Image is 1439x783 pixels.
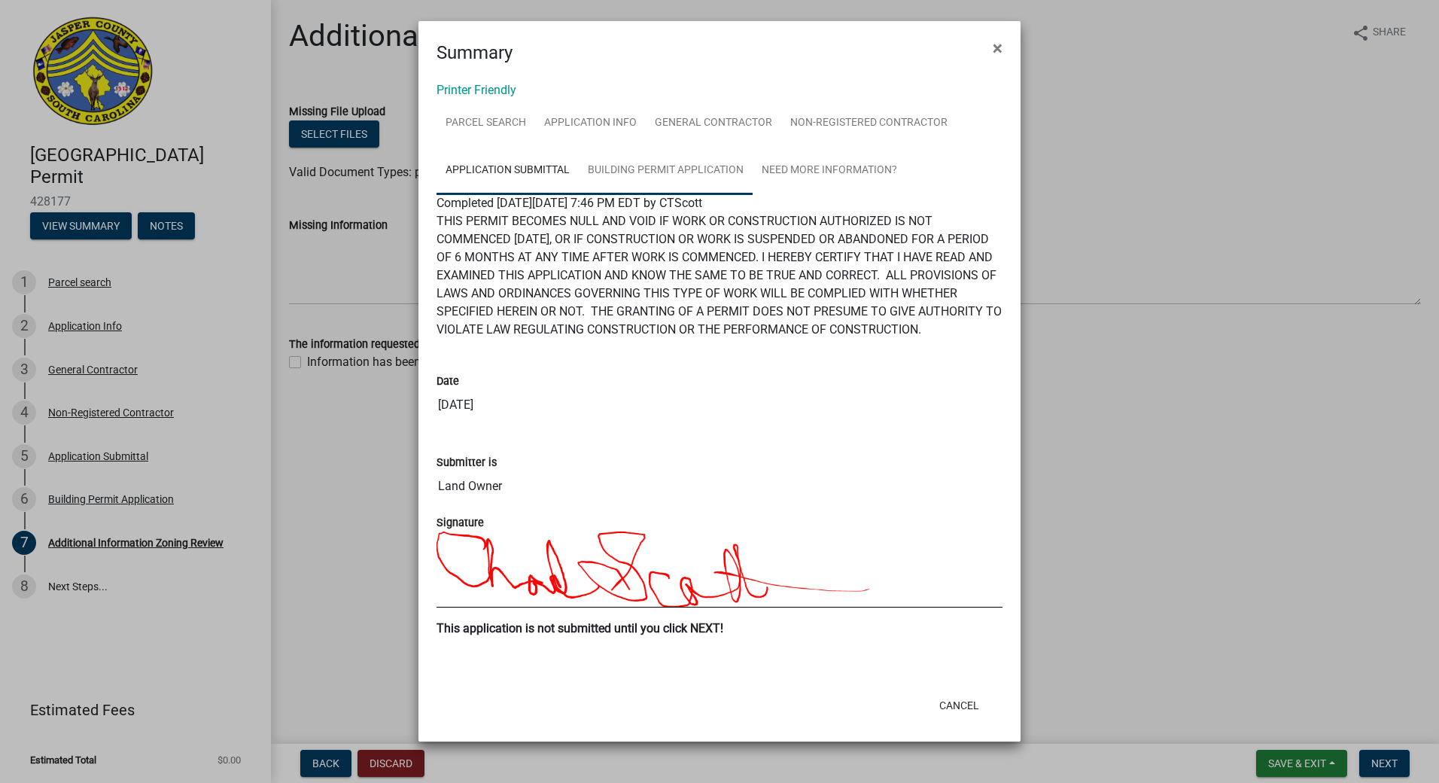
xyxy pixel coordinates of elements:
[437,99,535,148] a: Parcel search
[437,83,516,97] a: Printer Friendly
[437,147,579,195] a: Application Submittal
[535,99,646,148] a: Application Info
[437,376,459,387] label: Date
[781,99,957,148] a: Non-Registered Contractor
[981,27,1015,69] button: Close
[437,39,513,66] h4: Summary
[437,518,484,529] label: Signature
[993,38,1002,59] span: ×
[437,532,1043,607] img: AAAAAElFTkSuQmCC
[927,692,991,719] button: Cancel
[579,147,753,195] a: Building Permit Application
[437,621,723,635] strong: This application is not submitted until you click NEXT!
[437,458,497,468] label: Submitter is
[646,99,781,148] a: General Contractor
[437,196,702,210] span: Completed [DATE][DATE] 7:46 PM EDT by CTScott
[437,212,1002,339] p: THIS PERMIT BECOMES NULL AND VOID IF WORK OR CONSTRUCTION AUTHORIZED IS NOT COMMENCED [DATE], OR ...
[753,147,906,195] a: Need More Information?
